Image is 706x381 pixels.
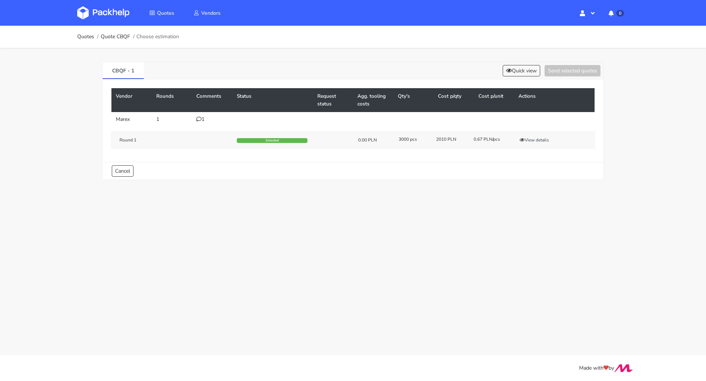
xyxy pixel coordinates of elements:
[157,10,174,17] span: Quotes
[112,165,133,177] a: Cancel
[358,137,388,143] div: 0.00 PLN
[503,65,540,76] button: Quick view
[196,116,228,122] div: 1
[185,6,229,19] a: Vendors
[353,88,393,112] th: Agg. tooling costs
[192,88,232,112] th: Comments
[431,136,468,142] div: 2010 PLN
[152,112,192,127] td: 1
[136,34,179,40] span: Choose estimation
[111,88,152,112] th: Vendor
[434,88,474,112] th: Cost p/qty
[474,88,514,112] th: Cost p/unit
[101,34,130,40] a: Quote CBQF
[77,34,94,40] a: Quotes
[111,88,595,153] table: CBQF - 1
[111,112,152,127] td: Marex
[77,29,179,44] nav: breadcrumb
[140,6,183,19] a: Quotes
[393,88,434,112] th: Qty's
[516,136,552,144] button: View details
[152,88,192,112] th: Rounds
[68,364,638,373] div: Made with by
[393,136,431,142] div: 3000 pcs
[616,10,624,17] span: 0
[313,88,353,112] th: Request status
[514,88,595,112] th: Actions
[614,364,633,372] img: Move Closer
[545,65,600,76] button: Send selected quotes
[468,136,506,142] div: 0.67 PLN/pcs
[77,6,129,19] img: Dashboard
[237,138,307,143] div: Selected
[232,88,313,112] th: Status
[201,10,221,17] span: Vendors
[111,137,192,143] div: Round 1
[103,62,144,78] a: CBQF - 1
[603,6,629,19] button: 0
